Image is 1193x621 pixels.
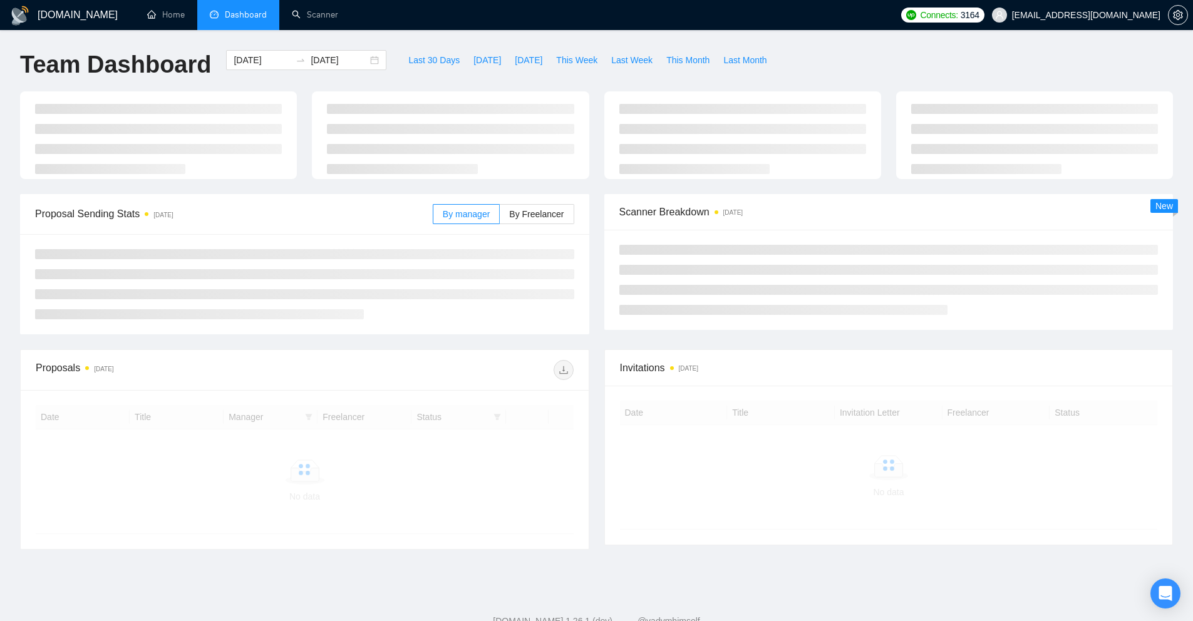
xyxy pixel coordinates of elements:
[408,53,460,67] span: Last 30 Days
[549,50,604,70] button: This Week
[443,209,490,219] span: By manager
[995,11,1004,19] span: user
[147,9,185,20] a: homeHome
[920,8,958,22] span: Connects:
[94,366,113,372] time: [DATE]
[619,204,1159,220] span: Scanner Breakdown
[1168,10,1188,20] a: setting
[556,53,597,67] span: This Week
[666,53,710,67] span: This Month
[225,9,267,20] span: Dashboard
[467,50,508,70] button: [DATE]
[906,10,916,20] img: upwork-logo.png
[620,360,1158,376] span: Invitations
[401,50,467,70] button: Last 30 Days
[659,50,716,70] button: This Month
[1155,201,1173,211] span: New
[1169,10,1187,20] span: setting
[515,53,542,67] span: [DATE]
[36,360,304,380] div: Proposals
[1168,5,1188,25] button: setting
[20,50,211,80] h1: Team Dashboard
[1150,578,1180,608] div: Open Intercom Messenger
[292,9,338,20] a: searchScanner
[234,53,291,67] input: Start date
[509,209,564,219] span: By Freelancer
[508,50,549,70] button: [DATE]
[210,10,219,19] span: dashboard
[604,50,659,70] button: Last Week
[679,365,698,372] time: [DATE]
[311,53,368,67] input: End date
[296,55,306,65] span: swap-right
[723,209,743,216] time: [DATE]
[723,53,767,67] span: Last Month
[473,53,501,67] span: [DATE]
[10,6,30,26] img: logo
[153,212,173,218] time: [DATE]
[961,8,979,22] span: 3164
[716,50,773,70] button: Last Month
[611,53,653,67] span: Last Week
[35,206,433,222] span: Proposal Sending Stats
[296,55,306,65] span: to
